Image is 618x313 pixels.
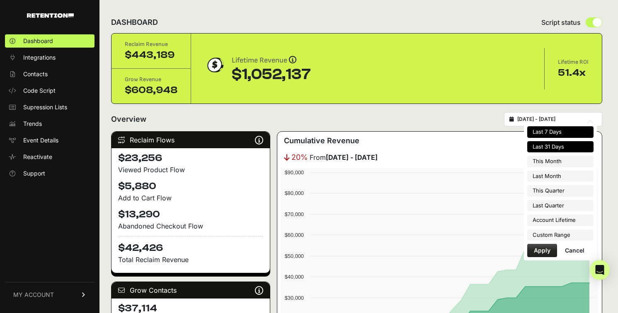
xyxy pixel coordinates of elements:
text: $80,000 [285,190,304,196]
div: Reclaim Revenue [125,40,177,48]
h3: Cumulative Revenue [284,135,359,147]
strong: [DATE] - [DATE] [326,153,378,161]
div: Open Intercom Messenger [590,260,610,280]
span: Script status [541,17,581,27]
div: Grow Contacts [111,282,270,299]
span: Code Script [23,87,56,95]
h2: Overview [111,113,146,125]
a: MY ACCOUNT [5,282,95,307]
text: $40,000 [285,274,304,280]
span: 20% [291,152,308,163]
text: $50,000 [285,253,304,259]
a: Event Details [5,134,95,147]
a: Support [5,167,95,180]
li: Last Quarter [527,200,594,212]
h4: $23,256 [118,152,263,165]
div: Lifetime ROI [558,58,589,66]
li: This Quarter [527,185,594,197]
img: Retention.com [27,13,74,18]
div: $608,948 [125,84,177,97]
span: Supression Lists [23,103,67,111]
span: Trends [23,120,42,128]
span: From [310,152,378,162]
span: Reactivate [23,153,52,161]
a: Trends [5,117,95,130]
p: Total Reclaim Revenue [118,255,263,265]
span: MY ACCOUNT [13,291,54,299]
div: Viewed Product Flow [118,165,263,175]
h4: $5,880 [118,180,263,193]
li: Last Month [527,171,594,182]
div: Reclaim Flows [111,132,270,148]
span: Contacts [23,70,48,78]
a: Reactivate [5,150,95,164]
h2: DASHBOARD [111,17,158,28]
li: Last 7 Days [527,126,594,138]
a: Dashboard [5,34,95,48]
div: 51.4x [558,66,589,79]
span: Event Details [23,136,58,144]
text: $60,000 [285,232,304,238]
text: $90,000 [285,169,304,176]
button: Apply [527,244,557,257]
a: Supression Lists [5,101,95,114]
li: This Month [527,156,594,167]
a: Contacts [5,67,95,81]
span: Dashboard [23,37,53,45]
div: Add to Cart Flow [118,193,263,203]
text: $30,000 [285,295,304,301]
a: Integrations [5,51,95,64]
a: Code Script [5,84,95,97]
button: Cancel [558,244,591,257]
div: $1,052,137 [232,66,311,83]
div: Lifetime Revenue [232,55,311,66]
div: $443,189 [125,48,177,62]
li: Account Lifetime [527,214,594,226]
text: $70,000 [285,211,304,217]
img: dollar-coin-05c43ed7efb7bc0c12610022525b4bbbb207c7efeef5aecc26f025e68dcafac9.png [204,55,225,75]
div: Abandoned Checkout Flow [118,221,263,231]
div: Grow Revenue [125,75,177,84]
li: Custom Range [527,229,594,241]
span: Integrations [23,53,56,62]
span: Support [23,169,45,178]
h4: $42,426 [118,236,263,255]
h4: $13,290 [118,208,263,221]
li: Last 31 Days [527,141,594,153]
